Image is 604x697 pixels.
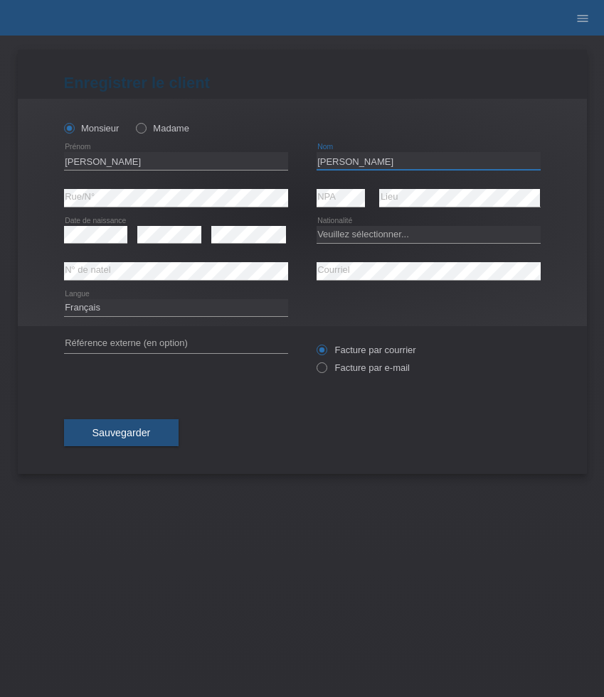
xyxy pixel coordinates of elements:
[64,74,541,92] h1: Enregistrer le client
[64,123,120,134] label: Monsieur
[136,123,189,134] label: Madame
[92,427,151,438] span: Sauvegarder
[136,123,145,132] input: Madame
[64,123,73,132] input: Monsieur
[576,11,590,26] i: menu
[64,419,179,446] button: Sauvegarder
[317,345,416,355] label: Facture par courrier
[317,362,326,380] input: Facture par e-mail
[317,362,410,373] label: Facture par e-mail
[568,13,597,22] a: menu
[317,345,326,362] input: Facture par courrier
